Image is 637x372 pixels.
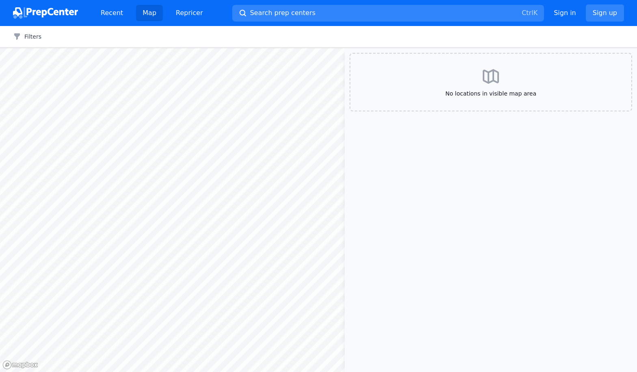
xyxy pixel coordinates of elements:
a: Sign in [554,8,576,18]
span: No locations in visible map area [363,89,618,98]
button: Search prep centersCtrlK [232,5,544,22]
a: Sign up [586,4,624,22]
img: PrepCenter [13,7,78,19]
a: Recent [94,5,130,21]
a: Mapbox logo [2,360,38,370]
kbd: Ctrl [522,9,533,17]
a: Repricer [169,5,209,21]
button: Filters [13,33,41,41]
a: Map [136,5,163,21]
kbd: K [533,9,538,17]
span: Search prep centers [250,8,315,18]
